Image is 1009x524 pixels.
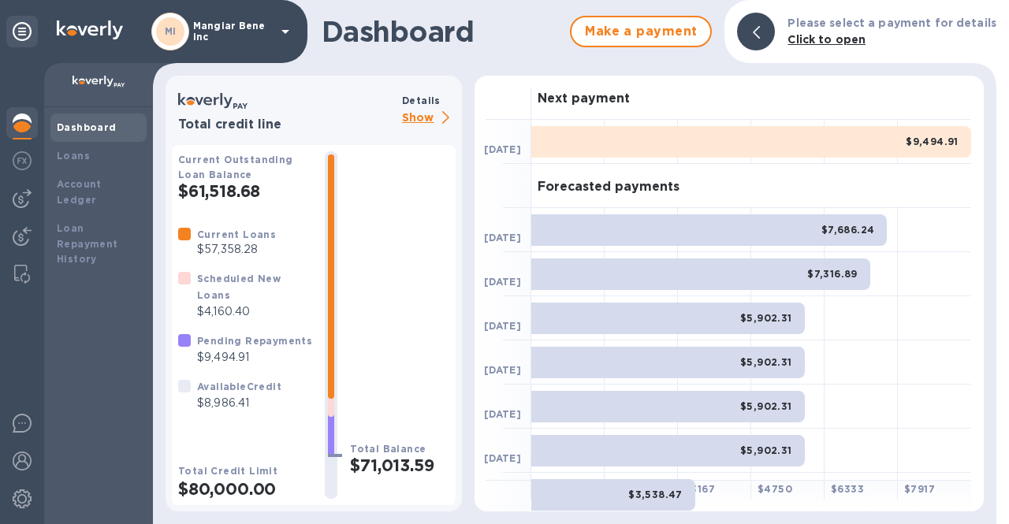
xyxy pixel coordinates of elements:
b: Account Ledger [57,178,102,206]
b: Dashboard [57,121,117,133]
b: $ 3167 [684,483,715,495]
b: Details [402,95,441,106]
p: Show [402,109,456,128]
b: $7,316.89 [807,268,858,280]
b: Total Balance [350,443,426,455]
h3: Forecasted payments [538,180,679,195]
div: Unpin categories [6,16,38,47]
p: $9,494.91 [197,349,312,366]
b: [DATE] [484,276,521,288]
img: Logo [57,20,123,39]
b: $ 7917 [904,483,935,495]
b: Current Loans [197,229,276,240]
b: [DATE] [484,320,521,332]
h3: Total credit line [178,117,396,132]
h2: $71,013.59 [350,455,449,475]
b: Available Credit [197,381,281,392]
p: $8,986.41 [197,395,281,411]
button: Make a payment [570,16,712,47]
b: [DATE] [484,408,521,420]
b: $5,902.31 [740,444,792,456]
b: Current Outstanding Loan Balance [178,154,293,180]
b: Total Credit Limit [178,465,277,477]
b: [DATE] [484,452,521,464]
b: Loan Repayment History [57,222,118,266]
img: Foreign exchange [13,151,32,170]
b: Pending Repayments [197,335,312,347]
h2: $61,518.68 [178,181,312,201]
p: Mangiar Bene inc [193,20,272,43]
b: $5,902.31 [740,356,792,368]
h1: Dashboard [322,15,562,48]
b: $ 6333 [831,483,864,495]
b: Please select a payment for details [787,17,996,29]
h2: $80,000.00 [178,479,312,499]
b: Scheduled New Loans [197,273,281,301]
b: MI [165,25,177,37]
span: Make a payment [584,22,698,41]
b: $3,538.47 [628,489,683,500]
p: $4,160.40 [197,303,312,320]
b: $5,902.31 [740,400,792,412]
b: $7,686.24 [821,224,875,236]
b: $9,494.91 [906,136,959,147]
b: Click to open [787,33,866,46]
b: [DATE] [484,143,521,155]
b: [DATE] [484,232,521,243]
b: $ 4750 [758,483,792,495]
b: Loans [57,150,90,162]
h3: Next payment [538,91,630,106]
b: $5,902.31 [740,312,792,324]
p: $57,358.28 [197,241,276,258]
b: [DATE] [484,364,521,376]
